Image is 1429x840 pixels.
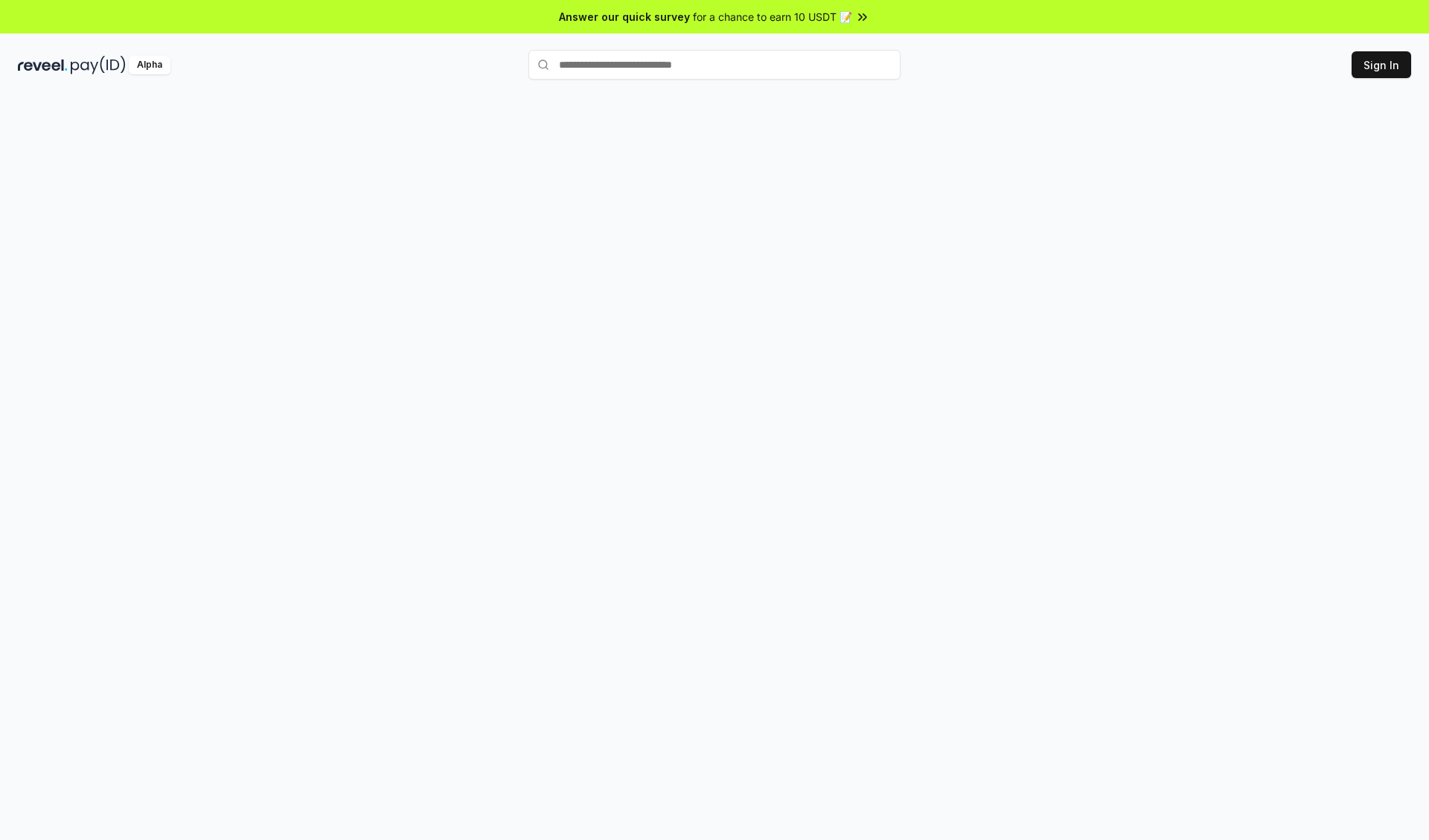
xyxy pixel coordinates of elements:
span: Answer our quick survey [559,9,690,25]
button: Sign In [1352,51,1411,78]
img: reveel_dark [18,56,68,74]
div: Alpha [129,56,170,74]
img: pay_id [71,56,126,74]
span: for a chance to earn 10 USDT 📝 [693,9,852,25]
